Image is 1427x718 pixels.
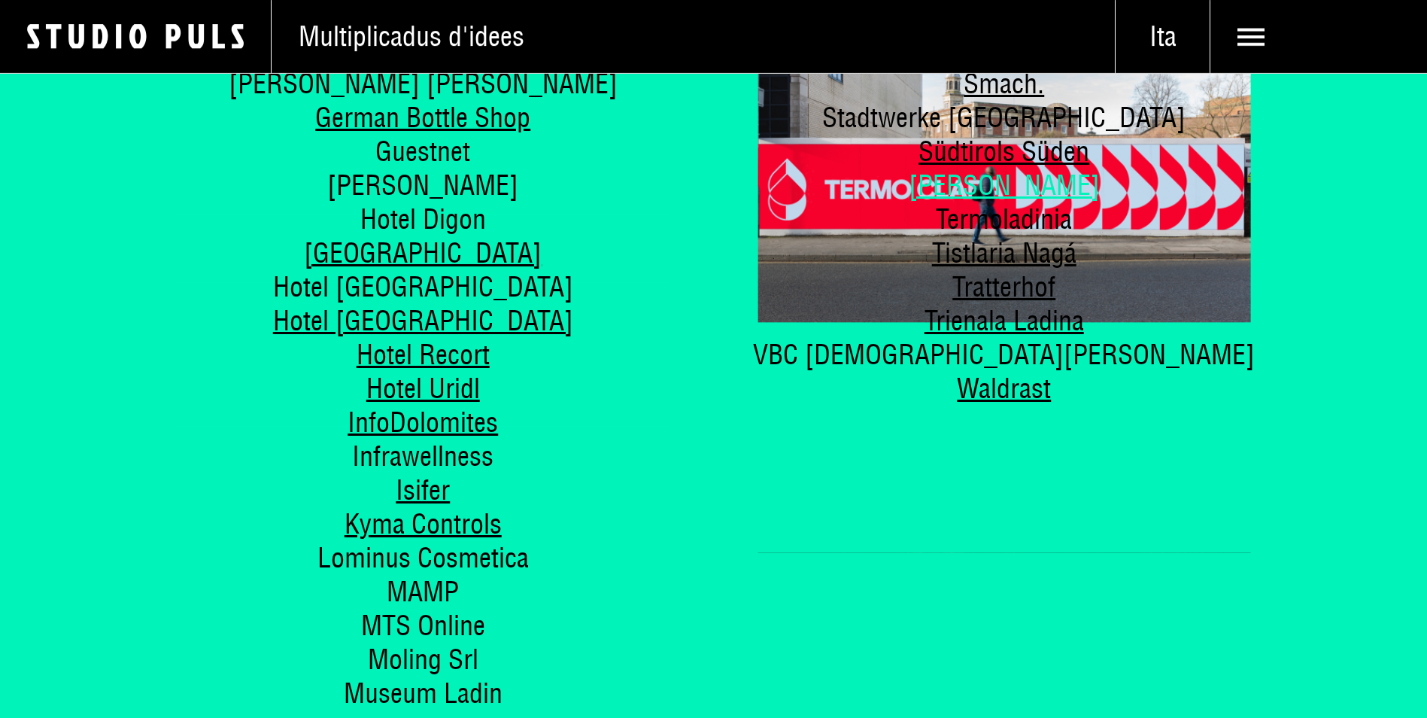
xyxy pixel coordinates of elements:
[352,439,493,473] span: Infrawellness
[360,202,486,236] span: Hotel Digon
[936,202,1072,236] span: Termoladinia
[932,236,1076,270] a: Tistlaria Nagá
[344,676,502,710] span: Museum Ladin
[273,269,573,304] span: Hotel [GEOGRAPHIC_DATA]
[348,405,498,440] a: InfoDolomites
[964,66,1044,101] a: Smach.
[345,507,502,541] a: Kyma Controls
[357,337,490,372] a: Hotel Recort
[315,100,530,135] a: German Bottle Shop
[822,100,1186,135] span: Stadtwerke [GEOGRAPHIC_DATA]
[918,134,1089,169] a: Südtirols Süden
[368,642,478,677] span: Moling Srl
[229,66,618,101] span: [PERSON_NAME] [PERSON_NAME]
[952,269,1055,304] a: Tratterhof
[317,540,529,575] span: Lominus Cosmetica
[1116,20,1210,53] span: Ita
[273,303,573,338] a: Hotel [GEOGRAPHIC_DATA]
[361,608,485,643] span: MTS Online
[304,236,542,270] a: [GEOGRAPHIC_DATA]
[909,168,1100,202] a: [PERSON_NAME]
[327,168,518,202] span: [PERSON_NAME]
[753,337,1255,372] span: VBC [DEMOGRAPHIC_DATA][PERSON_NAME]
[375,134,470,169] span: Guestnet
[957,371,1051,406] a: Waldrast
[396,473,450,507] a: Isifer
[366,371,480,406] a: Hotel Uridl
[299,20,524,53] span: Multiplicadus d'idees
[387,574,459,609] span: MAMP
[925,303,1084,338] a: Trienala Ladina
